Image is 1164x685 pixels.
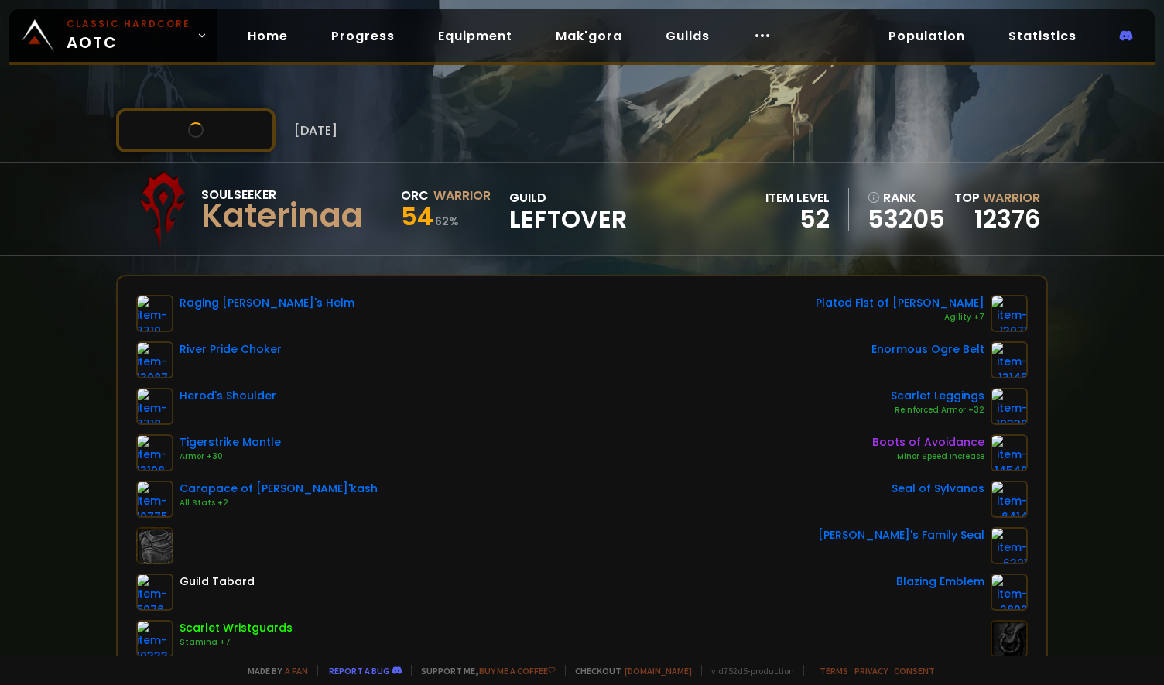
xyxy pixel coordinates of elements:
div: Herod's Shoulder [180,388,276,404]
div: item level [765,188,830,207]
span: AOTC [67,17,190,54]
div: Top [954,188,1040,207]
a: 53205 [868,207,945,231]
div: Carapace of [PERSON_NAME]'kash [180,481,378,497]
img: item-13071 [991,295,1028,332]
small: Classic Hardcore [67,17,190,31]
div: Enormous Ogre Belt [871,341,984,358]
a: Report a bug [329,665,389,676]
div: Agility +7 [816,311,984,324]
span: 54 [401,199,433,234]
a: [DOMAIN_NAME] [625,665,692,676]
span: Checkout [565,665,692,676]
span: Warrior [983,189,1040,207]
a: Home [235,20,300,52]
div: rank [868,188,945,207]
img: item-7719 [136,295,173,332]
div: Blazing Emblem [896,574,984,590]
div: Seal of Sylvanas [892,481,984,497]
div: Katerinaa [201,204,363,228]
div: Reinforced Armor +32 [891,404,984,416]
a: Guilds [653,20,722,52]
span: LEFTOVER [509,207,627,231]
a: a fan [285,665,308,676]
a: Population [876,20,977,52]
a: Privacy [854,665,888,676]
img: item-14549 [991,434,1028,471]
div: Scarlet Leggings [891,388,984,404]
img: item-10333 [136,620,173,657]
a: Progress [319,20,407,52]
div: Minor Speed Increase [872,450,984,463]
div: Orc [401,186,429,205]
a: Terms [820,665,848,676]
img: item-13087 [136,341,173,378]
span: v. d752d5 - production [701,665,794,676]
div: Scarlet Wristguards [180,620,293,636]
a: Classic HardcoreAOTC [9,9,217,62]
img: item-5976 [136,574,173,611]
img: item-6321 [991,527,1028,564]
div: [PERSON_NAME]'s Family Seal [818,527,984,543]
a: Equipment [426,20,525,52]
div: Boots of Avoidance [872,434,984,450]
img: item-6414 [991,481,1028,518]
div: All Stats +2 [180,497,378,509]
a: Consent [894,665,935,676]
div: Warrior [433,186,491,205]
div: Guild Tabard [180,574,255,590]
img: item-13108 [136,434,173,471]
a: Mak'gora [543,20,635,52]
a: 12376 [974,201,1040,236]
span: [DATE] [294,121,337,140]
span: Made by [238,665,308,676]
button: Scan character [116,108,276,152]
div: Tigerstrike Mantle [180,434,281,450]
div: River Pride Choker [180,341,282,358]
div: 52 [765,207,830,231]
a: Statistics [996,20,1089,52]
img: item-7718 [136,388,173,425]
div: guild [509,188,627,231]
div: Soulseeker [201,185,363,204]
img: item-10775 [136,481,173,518]
img: item-2802 [991,574,1028,611]
img: item-10330 [991,388,1028,425]
div: Raging [PERSON_NAME]'s Helm [180,295,354,311]
div: Plated Fist of [PERSON_NAME] [816,295,984,311]
div: Armor +30 [180,450,281,463]
div: Stamina +7 [180,636,293,649]
small: 62 % [435,214,459,229]
a: Buy me a coffee [479,665,556,676]
img: item-13145 [991,341,1028,378]
span: Support me, [411,665,556,676]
